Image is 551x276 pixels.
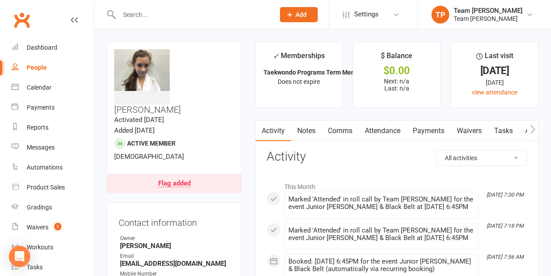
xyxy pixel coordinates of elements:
a: Waivers 1 [12,217,94,237]
a: Attendance [359,121,407,141]
div: Dashboard [27,44,57,51]
div: $ Balance [381,50,412,66]
div: Open Intercom Messenger [9,246,30,267]
strong: [EMAIL_ADDRESS][DOMAIN_NAME] [120,260,230,268]
a: view attendance [472,89,517,96]
div: $0.00 [361,66,432,75]
a: Notes [291,121,322,141]
a: Product Sales [12,177,94,197]
div: Flag added [158,180,191,187]
div: Memberships [273,50,325,67]
div: Email [120,252,230,260]
h3: [PERSON_NAME] [114,49,234,114]
div: Owner [120,234,230,243]
i: [DATE] 7:56 AM [487,254,523,260]
input: Search... [116,8,268,21]
a: Automations [12,158,94,177]
a: Gradings [12,197,94,217]
p: Next: n/a Last: n/a [361,78,432,92]
h3: Contact information [119,214,230,228]
a: Activity [256,121,291,141]
span: Settings [354,4,379,24]
strong: [PERSON_NAME] [120,242,230,250]
div: Booked: [DATE] 6:45PM for the event Junior [PERSON_NAME] & Black Belt (automatically via recurrin... [288,258,474,273]
a: Reports [12,118,94,138]
div: [DATE] [459,66,530,75]
div: Product Sales [27,184,65,191]
div: Calendar [27,84,52,91]
li: This Month [267,177,527,192]
a: Payments [12,98,94,118]
strong: Taekwondo Programs Term Membership (2 x fa... [264,69,402,76]
a: Calendar [12,78,94,98]
i: [DATE] 7:30 PM [487,192,523,198]
button: Add [280,7,318,22]
a: Workouts [12,237,94,257]
time: Activated [DATE] [114,116,164,124]
span: Does not expire [278,78,320,85]
div: Team [PERSON_NAME] [454,7,523,15]
i: [DATE] 7:18 PM [487,223,523,229]
a: Tasks [488,121,519,141]
div: TP [431,6,449,24]
div: Marked 'Attended' in roll call by Team [PERSON_NAME] for the event Junior [PERSON_NAME] & Black B... [288,196,474,211]
div: People [27,64,47,71]
a: Waivers [451,121,488,141]
div: Marked 'Attended' in roll call by Team [PERSON_NAME] for the event Junior [PERSON_NAME] & Black B... [288,227,474,242]
a: Payments [407,121,451,141]
div: Payments [27,104,55,111]
i: ✓ [273,52,279,60]
a: Comms [322,121,359,141]
span: Active member [127,140,176,147]
span: [DEMOGRAPHIC_DATA] [114,153,184,161]
h3: Activity [267,150,527,164]
div: Reports [27,124,48,131]
span: Add [295,11,307,18]
div: [DATE] [459,78,530,87]
a: Dashboard [12,38,94,58]
div: Messages [27,144,55,151]
div: Team [PERSON_NAME] [454,15,523,23]
div: Last visit [476,50,513,66]
div: Waivers [27,224,48,231]
span: 1 [54,223,61,230]
div: Automations [27,164,63,171]
a: People [12,58,94,78]
a: Messages [12,138,94,158]
div: Gradings [27,204,52,211]
a: Clubworx [11,9,33,31]
div: Tasks [27,264,43,271]
div: Workouts [27,244,53,251]
img: image1549518874.png [114,49,170,91]
time: Added [DATE] [114,126,155,134]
